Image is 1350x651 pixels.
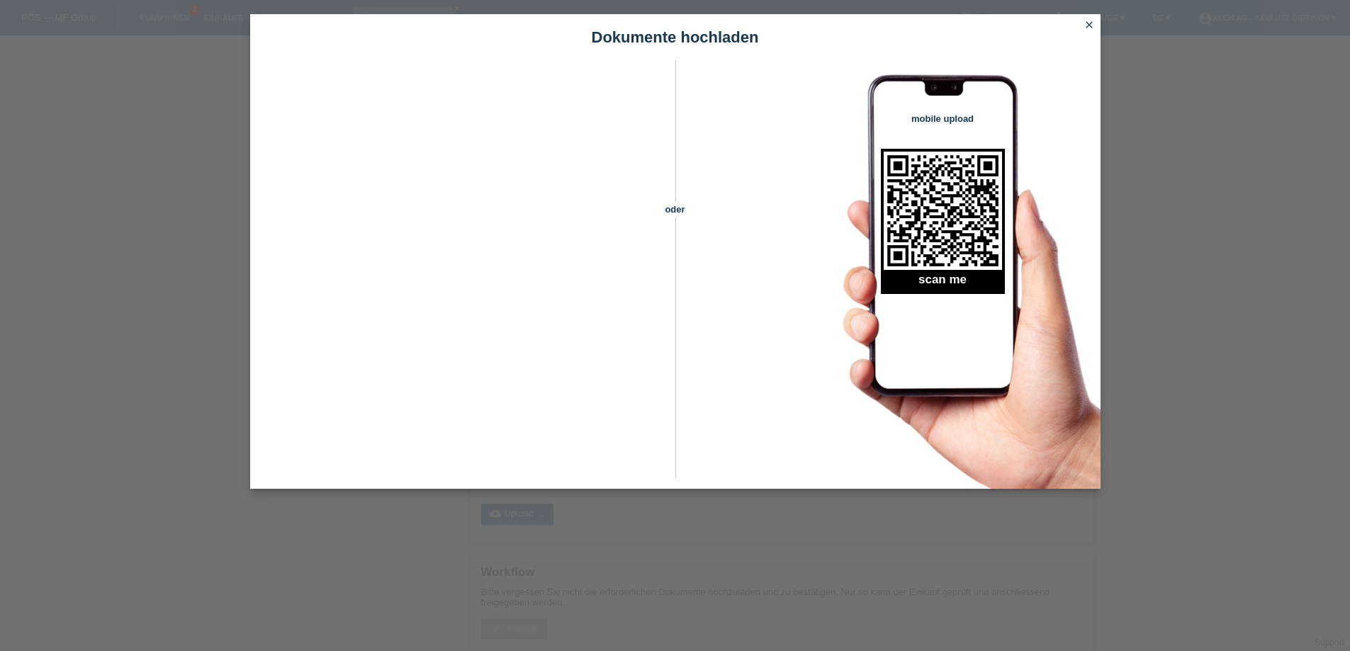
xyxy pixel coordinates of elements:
a: close [1080,18,1098,34]
h1: Dokumente hochladen [250,28,1101,46]
span: oder [651,202,700,217]
iframe: Upload [271,96,651,450]
h4: mobile upload [881,113,1005,124]
h2: scan me [881,273,1005,294]
i: close [1084,19,1095,30]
